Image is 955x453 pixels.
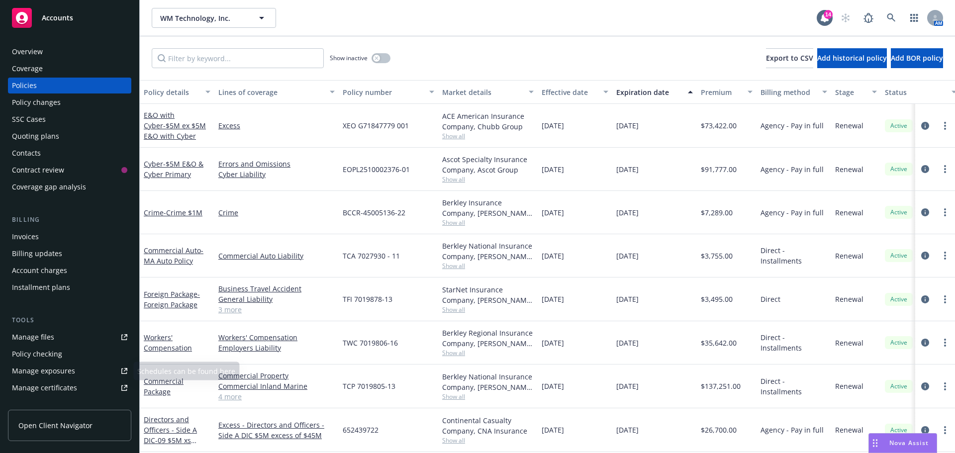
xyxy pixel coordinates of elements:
[12,229,39,245] div: Invoices
[442,415,534,436] div: Continental Casualty Company, CNA Insurance
[12,44,43,60] div: Overview
[616,251,639,261] span: [DATE]
[218,251,335,261] a: Commercial Auto Liability
[766,53,813,63] span: Export to CSV
[330,54,368,62] span: Show inactive
[542,338,564,348] span: [DATE]
[442,305,534,314] span: Show all
[701,294,733,304] span: $3,495.00
[442,392,534,401] span: Show all
[144,376,184,396] a: Commercial Package
[835,251,863,261] span: Renewal
[835,164,863,175] span: Renewal
[8,162,131,178] a: Contract review
[904,8,924,28] a: Switch app
[218,391,335,402] a: 4 more
[701,164,737,175] span: $91,777.00
[12,346,62,362] div: Policy checking
[939,380,951,392] a: more
[891,53,943,63] span: Add BOR policy
[701,120,737,131] span: $73,422.00
[939,250,951,262] a: more
[836,8,856,28] a: Start snowing
[343,207,405,218] span: BCCR-45005136-22
[8,397,131,413] a: Manage claims
[542,294,564,304] span: [DATE]
[438,80,538,104] button: Market details
[8,111,131,127] a: SSC Cases
[869,434,881,453] div: Drag to move
[919,163,931,175] a: circleInformation
[761,294,780,304] span: Direct
[616,120,639,131] span: [DATE]
[152,48,324,68] input: Filter by keyword...
[701,338,737,348] span: $35,642.00
[697,80,757,104] button: Premium
[542,120,564,131] span: [DATE]
[12,363,75,379] div: Manage exposures
[766,48,813,68] button: Export to CSV
[8,179,131,195] a: Coverage gap analysis
[919,120,931,132] a: circleInformation
[542,251,564,261] span: [DATE]
[542,87,597,97] div: Effective date
[616,207,639,218] span: [DATE]
[542,164,564,175] span: [DATE]
[12,162,64,178] div: Contract review
[8,145,131,161] a: Contacts
[831,80,881,104] button: Stage
[8,78,131,93] a: Policies
[442,175,534,183] span: Show all
[8,315,131,325] div: Tools
[12,179,86,195] div: Coverage gap analysis
[218,87,324,97] div: Lines of coverage
[8,128,131,144] a: Quoting plans
[214,80,339,104] button: Lines of coverage
[442,262,534,270] span: Show all
[701,207,733,218] span: $7,289.00
[218,169,335,180] a: Cyber Liability
[8,246,131,262] a: Billing updates
[218,370,335,381] a: Commercial Property
[889,382,909,391] span: Active
[835,207,863,218] span: Renewal
[889,121,909,130] span: Active
[144,110,206,141] a: E&O with Cyber
[817,53,887,63] span: Add historical policy
[919,424,931,436] a: circleInformation
[12,94,61,110] div: Policy changes
[885,87,946,97] div: Status
[616,164,639,175] span: [DATE]
[12,397,62,413] div: Manage claims
[160,13,246,23] span: WM Technology, Inc.
[761,245,827,266] span: Direct - Installments
[218,332,335,343] a: Workers' Compensation
[442,87,523,97] div: Market details
[343,338,398,348] span: TWC 7019806-16
[343,87,423,97] div: Policy number
[442,111,534,132] div: ACE American Insurance Company, Chubb Group
[538,80,612,104] button: Effective date
[835,120,863,131] span: Renewal
[12,111,46,127] div: SSC Cases
[218,420,335,441] a: Excess - Directors and Officers - Side A DIC $5M excess of $45M
[761,207,824,218] span: Agency - Pay in full
[144,159,203,179] a: Cyber
[612,80,697,104] button: Expiration date
[343,294,392,304] span: TFI 7019878-13
[218,304,335,315] a: 3 more
[218,120,335,131] a: Excess
[835,294,863,304] span: Renewal
[761,164,824,175] span: Agency - Pay in full
[442,284,534,305] div: StarNet Insurance Company, [PERSON_NAME] Corporation
[164,208,202,217] span: - Crime $1M
[701,381,741,391] span: $137,251.00
[343,381,395,391] span: TCP 7019805-13
[8,61,131,77] a: Coverage
[442,241,534,262] div: Berkley National Insurance Company, [PERSON_NAME] Corporation
[919,250,931,262] a: circleInformation
[218,381,335,391] a: Commercial Inland Marine
[8,44,131,60] a: Overview
[939,163,951,175] a: more
[542,425,564,435] span: [DATE]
